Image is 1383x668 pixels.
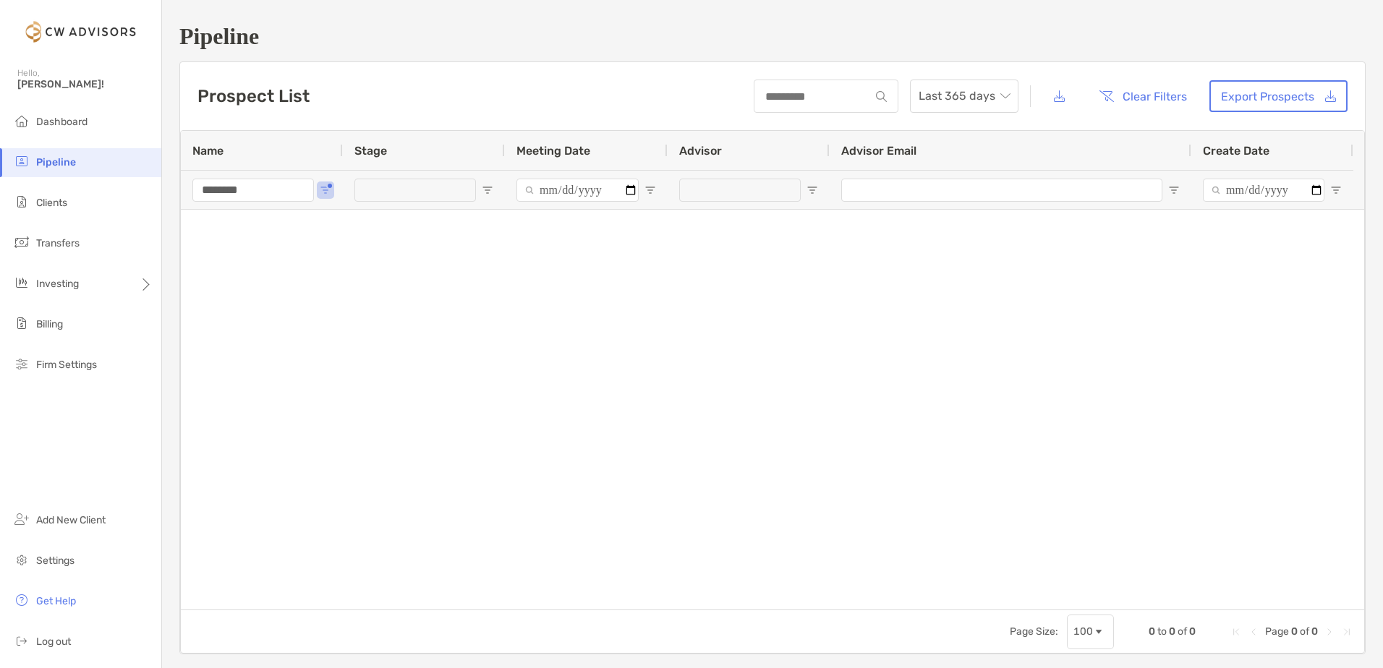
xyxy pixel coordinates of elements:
[516,179,639,202] input: Meeting Date Filter Input
[1324,626,1335,638] div: Next Page
[36,156,76,168] span: Pipeline
[36,197,67,209] span: Clients
[354,144,387,158] span: Stage
[13,510,30,528] img: add_new_client icon
[13,234,30,251] img: transfers icon
[36,514,106,526] span: Add New Client
[13,355,30,372] img: firm-settings icon
[1248,626,1259,638] div: Previous Page
[1203,144,1269,158] span: Create Date
[1189,625,1196,638] span: 0
[13,193,30,210] img: clients icon
[1149,625,1155,638] span: 0
[1209,80,1348,112] a: Export Prospects
[192,144,224,158] span: Name
[1300,625,1309,638] span: of
[1178,625,1187,638] span: of
[36,359,97,371] span: Firm Settings
[1067,615,1114,649] div: Page Size
[482,184,493,196] button: Open Filter Menu
[36,318,63,330] span: Billing
[36,237,80,249] span: Transfers
[13,551,30,568] img: settings icon
[197,86,310,106] h3: Prospect List
[644,184,656,196] button: Open Filter Menu
[1073,625,1093,638] div: 100
[841,179,1162,202] input: Advisor Email Filter Input
[876,91,887,102] img: input icon
[36,278,79,290] span: Investing
[13,591,30,609] img: get-help icon
[1265,625,1289,638] span: Page
[1330,184,1342,196] button: Open Filter Menu
[516,144,590,158] span: Meeting Date
[1291,625,1298,638] span: 0
[13,632,30,649] img: logout icon
[13,112,30,129] img: dashboard icon
[1311,625,1318,638] span: 0
[36,635,71,648] span: Log out
[17,78,153,90] span: [PERSON_NAME]!
[13,153,30,170] img: pipeline icon
[36,554,75,567] span: Settings
[1230,626,1242,638] div: First Page
[179,23,1366,50] h1: Pipeline
[919,80,1010,112] span: Last 365 days
[1169,625,1175,638] span: 0
[1168,184,1180,196] button: Open Filter Menu
[679,144,722,158] span: Advisor
[320,184,331,196] button: Open Filter Menu
[807,184,818,196] button: Open Filter Menu
[13,314,30,332] img: billing icon
[1203,179,1324,202] input: Create Date Filter Input
[36,116,88,128] span: Dashboard
[1088,80,1198,112] button: Clear Filters
[1157,625,1167,638] span: to
[192,179,314,202] input: Name Filter Input
[17,6,144,58] img: Zoe Logo
[36,595,76,607] span: Get Help
[1341,626,1353,638] div: Last Page
[13,274,30,291] img: investing icon
[1010,625,1058,638] div: Page Size:
[841,144,916,158] span: Advisor Email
